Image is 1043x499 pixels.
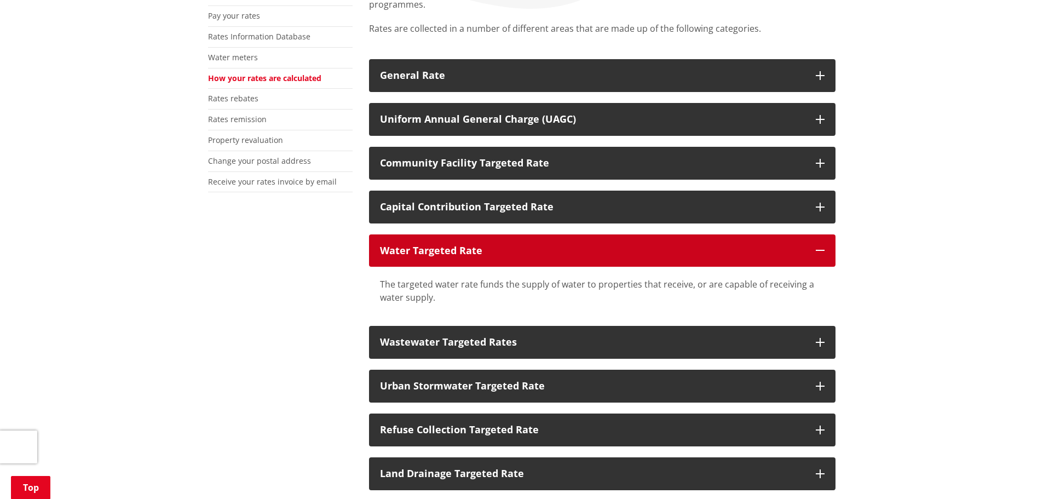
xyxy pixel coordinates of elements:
[208,93,258,104] a: Rates rebates
[369,59,835,92] button: General Rate
[208,176,337,187] a: Receive your rates invoice by email
[369,414,835,446] button: Refuse Collection Targeted Rate
[993,453,1032,492] iframe: Messenger Launcher
[380,158,805,169] div: Community Facility Targeted Rate
[380,468,805,479] div: Land Drainage Targeted Rate
[380,381,805,392] div: Urban Stormwater Targeted Rate
[369,147,835,180] button: Community Facility Targeted Rate
[369,103,835,136] button: Uniform Annual General Charge (UAGC)
[380,337,805,348] div: Wastewater Targeted Rates
[380,425,805,435] div: Refuse Collection Targeted Rate
[380,70,805,81] div: General Rate
[369,234,835,267] button: Water Targeted Rate
[380,202,805,213] div: Capital Contribution Targeted Rate
[369,370,835,403] button: Urban Stormwater Targeted Rate
[208,135,283,145] a: Property revaluation
[369,22,835,48] p: Rates are collected in a number of different areas that are made up of the following categories.
[369,326,835,359] button: Wastewater Targeted Rates
[208,156,311,166] a: Change your postal address
[369,457,835,490] button: Land Drainage Targeted Rate
[369,191,835,223] button: Capital Contribution Targeted Rate
[208,31,310,42] a: Rates Information Database
[208,114,267,124] a: Rates remission
[208,52,258,62] a: Water meters
[11,476,50,499] a: Top
[380,278,825,304] div: The targeted water rate funds the supply of water to properties that receive, or are capable of r...
[380,114,805,125] div: Uniform Annual General Charge (UAGC)
[208,10,260,21] a: Pay your rates
[380,245,805,256] div: Water Targeted Rate
[208,73,321,83] a: How your rates are calculated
